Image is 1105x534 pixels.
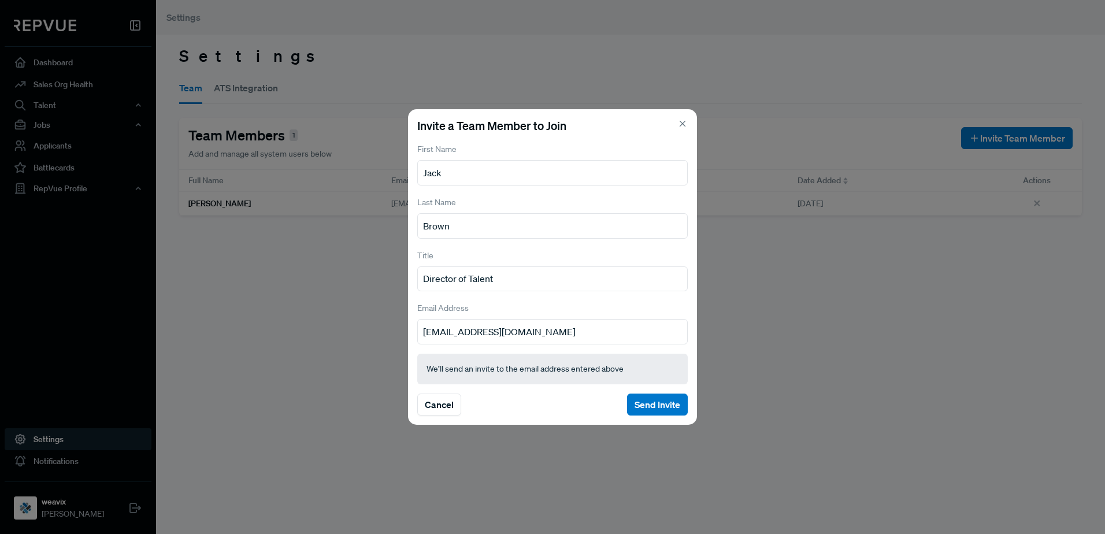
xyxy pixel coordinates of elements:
h5: Invite a Team Member to Join [417,118,688,132]
label: Email Address [417,302,469,314]
label: Last Name [417,196,456,209]
p: We’ll send an invite to the email address entered above [427,363,678,375]
input: Title [417,266,688,292]
button: Send Invite [627,394,688,416]
input: johndoe@company.com [417,319,688,344]
label: Title [417,250,433,262]
input: John [417,160,688,186]
button: Cancel [417,394,461,416]
input: Doe [417,213,688,239]
label: First Name [417,143,457,155]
